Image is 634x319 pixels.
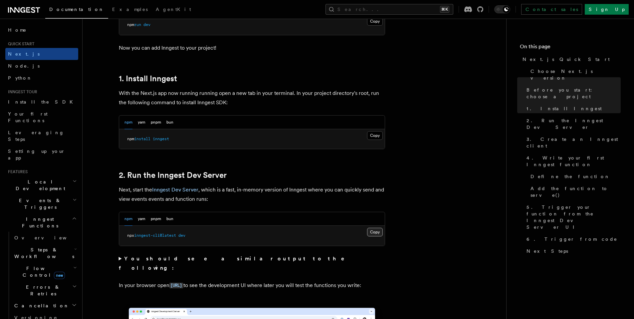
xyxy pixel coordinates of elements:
[520,43,621,53] h4: On this page
[127,22,134,27] span: npm
[12,244,78,262] button: Steps & Workflows
[12,265,73,278] span: Flow Control
[156,7,191,12] span: AgentKit
[151,116,161,129] button: pnpm
[152,186,198,193] a: Inngest Dev Server
[134,22,141,27] span: run
[527,248,568,254] span: Next Steps
[367,17,383,26] button: Copy
[119,255,354,271] strong: You should see a similar output to the following:
[8,27,27,33] span: Home
[527,155,621,168] span: 4. Write your first Inngest function
[530,173,610,180] span: Define the function
[12,246,74,260] span: Steps & Workflows
[524,103,621,115] a: 1. Install Inngest
[143,22,150,27] span: dev
[5,216,72,229] span: Inngest Functions
[521,4,582,15] a: Contact sales
[524,133,621,152] a: 3. Create an Inngest client
[5,89,37,95] span: Inngest tour
[119,185,385,204] p: Next, start the , which is a fast, in-memory version of Inngest where you can quickly send and vi...
[5,60,78,72] a: Node.js
[527,136,621,149] span: 3. Create an Inngest client
[152,2,195,18] a: AgentKit
[440,6,449,13] kbd: ⌘K
[119,170,227,180] a: 2. Run the Inngest Dev Server
[12,302,69,309] span: Cancellation
[528,65,621,84] a: Choose Next.js version
[138,116,145,129] button: yarn
[527,204,621,230] span: 5. Trigger your function from the Inngest Dev Server UI
[138,212,145,226] button: yarn
[367,228,383,236] button: Copy
[524,84,621,103] a: Before you start: choose a project
[5,24,78,36] a: Home
[5,169,28,174] span: Features
[119,43,385,53] p: Now you can add Inngest to your project!
[12,262,78,281] button: Flow Controlnew
[530,68,621,81] span: Choose Next.js version
[134,137,150,141] span: install
[12,232,78,244] a: Overview
[12,300,78,312] button: Cancellation
[5,96,78,108] a: Install the SDK
[119,254,385,273] summary: You should see a similar output to the following:
[14,235,83,240] span: Overview
[5,197,73,210] span: Events & Triggers
[119,74,177,83] a: 1. Install Inngest
[8,75,32,81] span: Python
[530,185,621,198] span: Add the function to serve()
[5,213,78,232] button: Inngest Functions
[524,233,621,245] a: 6. Trigger from code
[45,2,108,19] a: Documentation
[119,89,385,107] p: With the Next.js app now running running open a new tab in your terminal. In your project directo...
[5,194,78,213] button: Events & Triggers
[367,131,383,140] button: Copy
[527,117,621,131] span: 2. Run the Inngest Dev Server
[112,7,148,12] span: Examples
[5,176,78,194] button: Local Development
[524,201,621,233] a: 5. Trigger your function from the Inngest Dev Server UI
[527,236,617,242] span: 6. Trigger from code
[5,48,78,60] a: Next.js
[178,233,185,238] span: dev
[5,145,78,164] a: Setting up your app
[527,87,621,100] span: Before you start: choose a project
[108,2,152,18] a: Examples
[54,272,65,279] span: new
[134,233,176,238] span: inngest-cli@latest
[5,127,78,145] a: Leveraging Steps
[5,178,73,192] span: Local Development
[12,281,78,300] button: Errors & Retries
[166,116,173,129] button: bun
[520,53,621,65] a: Next.js Quick Start
[8,63,40,69] span: Node.js
[119,281,385,290] p: In your browser open to see the development UI where later you will test the functions you write:
[524,245,621,257] a: Next Steps
[124,212,132,226] button: npm
[528,170,621,182] a: Define the function
[124,116,132,129] button: npm
[8,149,65,160] span: Setting up your app
[127,233,134,238] span: npx
[527,105,602,112] span: 1. Install Inngest
[5,108,78,127] a: Your first Functions
[524,115,621,133] a: 2. Run the Inngest Dev Server
[528,182,621,201] a: Add the function to serve()
[8,51,40,57] span: Next.js
[494,5,510,13] button: Toggle dark mode
[153,137,169,141] span: inngest
[49,7,104,12] span: Documentation
[8,111,48,123] span: Your first Functions
[127,137,134,141] span: npm
[5,41,34,47] span: Quick start
[5,72,78,84] a: Python
[524,152,621,170] a: 4. Write your first Inngest function
[12,284,72,297] span: Errors & Retries
[151,212,161,226] button: pnpm
[523,56,610,63] span: Next.js Quick Start
[585,4,629,15] a: Sign Up
[325,4,453,15] button: Search...⌘K
[169,282,183,288] a: [URL]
